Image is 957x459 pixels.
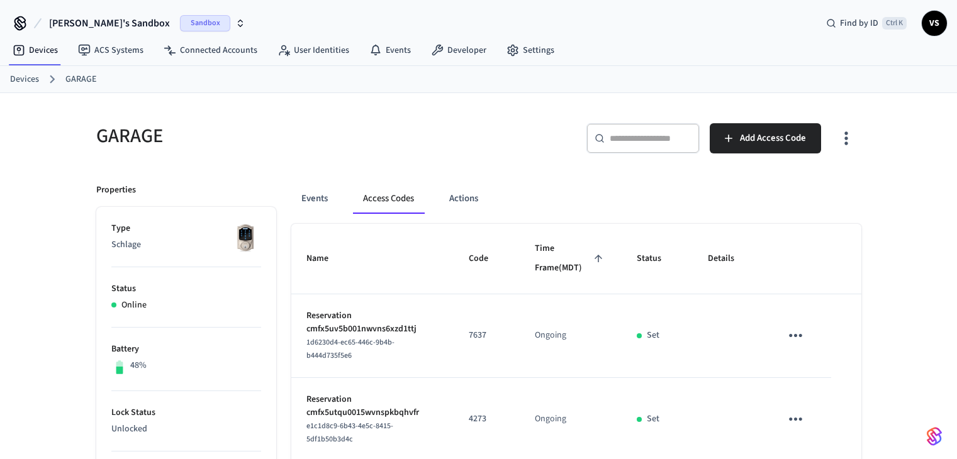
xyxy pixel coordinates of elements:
span: Add Access Code [740,130,806,147]
span: 1d6230d4-ec65-446c-9b4b-b444d735f5e6 [306,337,395,361]
p: Reservation cmfx5utqu0015wvnspkbqhvfr [306,393,439,419]
button: Add Access Code [710,123,821,153]
h5: GARAGE [96,123,471,149]
span: Details [708,249,751,268]
span: Time Frame(MDT) [535,239,607,279]
a: User Identities [267,39,359,62]
p: Battery [111,343,261,356]
a: Connected Accounts [154,39,267,62]
div: Find by IDCtrl K [816,12,917,35]
td: Ongoing [520,294,622,378]
a: GARAGE [65,73,96,86]
p: 4273 [469,412,505,426]
img: SeamLogoGradient.69752ec5.svg [927,426,942,446]
p: Unlocked [111,423,261,436]
p: Status [111,282,261,296]
span: Sandbox [180,15,230,31]
span: Ctrl K [882,17,907,30]
p: Reservation cmfx5uv5b001nwvns6xzd1ttj [306,309,439,336]
button: VS [922,11,947,36]
a: Developer [421,39,496,62]
p: Schlage [111,238,261,252]
p: Set [647,329,659,342]
span: Status [637,249,678,268]
a: ACS Systems [68,39,154,62]
button: Events [291,184,338,214]
p: Online [121,299,147,312]
p: 7637 [469,329,505,342]
span: Code [469,249,505,268]
span: VS [923,12,946,35]
p: 48% [130,359,147,372]
img: Schlage Sense Smart Deadbolt with Camelot Trim, Front [230,222,261,253]
p: Properties [96,184,136,197]
button: Actions [439,184,488,214]
p: Lock Status [111,406,261,419]
a: Settings [496,39,564,62]
span: e1c1d8c9-6b43-4e5c-8415-5df1b50b3d4c [306,421,393,445]
a: Devices [3,39,68,62]
span: [PERSON_NAME]'s Sandbox [49,16,170,31]
p: Type [111,222,261,235]
a: Devices [10,73,39,86]
a: Events [359,39,421,62]
div: ant example [291,184,861,214]
p: Set [647,412,659,426]
span: Find by ID [840,17,878,30]
button: Access Codes [353,184,424,214]
span: Name [306,249,345,268]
